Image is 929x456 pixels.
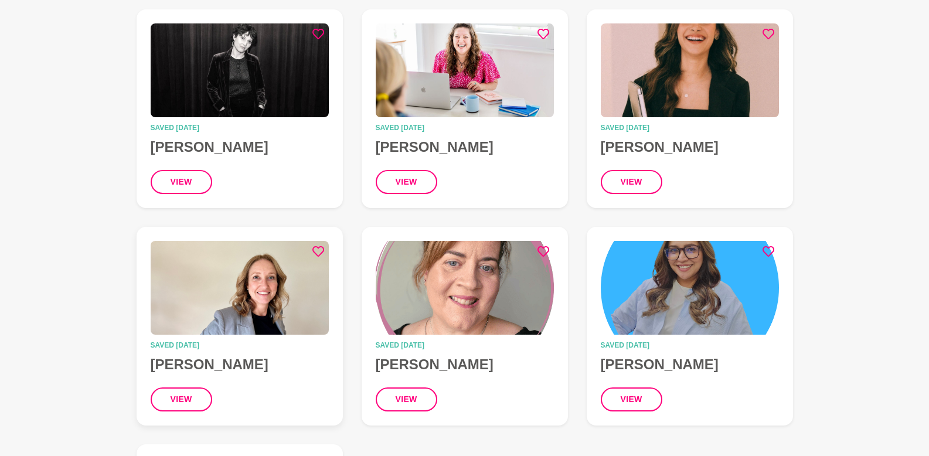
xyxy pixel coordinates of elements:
[362,227,568,426] a: Ruth SladeSaved [DATE][PERSON_NAME]view
[601,124,779,131] time: Saved [DATE]
[151,356,329,373] h4: [PERSON_NAME]
[151,342,329,349] time: Saved [DATE]
[362,9,568,208] a: Rebecca CofrancescoSaved [DATE][PERSON_NAME]view
[376,138,554,156] h4: [PERSON_NAME]
[376,23,554,117] img: Rebecca Cofrancesco
[601,23,779,117] img: Mariana Queiroz
[376,124,554,131] time: Saved [DATE]
[376,241,554,335] img: Ruth Slade
[587,9,793,208] a: Mariana QueirozSaved [DATE][PERSON_NAME]view
[151,23,329,117] img: Lior Albeck-Ripka
[376,342,554,349] time: Saved [DATE]
[601,241,779,335] img: Mona Swarup
[151,138,329,156] h4: [PERSON_NAME]
[601,342,779,349] time: Saved [DATE]
[151,387,212,411] button: view
[587,227,793,426] a: Mona SwarupSaved [DATE][PERSON_NAME]view
[601,138,779,156] h4: [PERSON_NAME]
[151,170,212,194] button: view
[376,170,437,194] button: view
[137,9,343,208] a: Lior Albeck-RipkaSaved [DATE][PERSON_NAME]view
[151,124,329,131] time: Saved [DATE]
[376,356,554,373] h4: [PERSON_NAME]
[376,387,437,411] button: view
[601,356,779,373] h4: [PERSON_NAME]
[151,241,329,335] img: Sarah Howell
[601,170,662,194] button: view
[137,227,343,426] a: Sarah HowellSaved [DATE][PERSON_NAME]view
[601,387,662,411] button: view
